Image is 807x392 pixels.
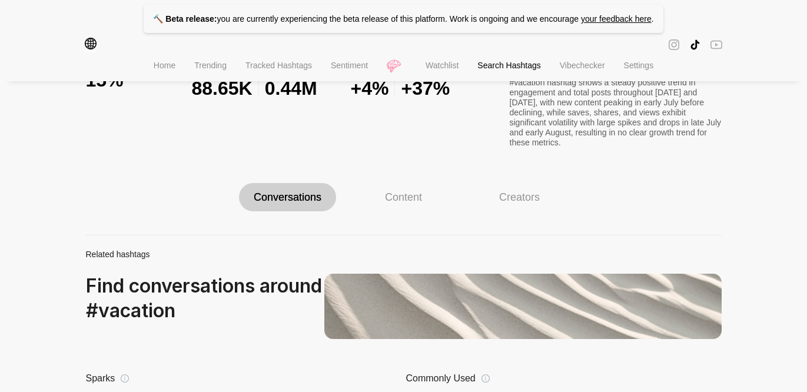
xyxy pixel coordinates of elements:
[481,374,490,383] span: info-circle
[385,191,422,204] div: Content
[254,191,321,204] div: Conversations
[560,61,605,70] span: Vibechecker
[192,76,253,101] div: 88.65K
[85,38,97,52] span: global
[499,191,540,204] div: Creators
[510,68,722,148] div: Here's a one-line summary of the hashtag's growth: The #vacation hashtag shows a steady positive ...
[324,274,722,339] img: related-hashtags.13b43807755de4f0.png
[86,250,722,260] div: Related hashtags
[144,5,663,33] p: you are currently experiencing the beta release of this platform. Work is ongoing and we encourage .
[194,61,227,70] span: Trending
[426,61,459,70] span: Watchlist
[624,61,654,70] span: Settings
[351,76,389,101] div: +4%
[401,76,450,101] div: +37%
[86,371,145,386] div: Sparks
[154,61,175,70] span: Home
[710,38,722,51] span: youtube
[581,14,652,24] a: your feedback here
[121,374,129,383] span: info-circle
[265,76,317,101] div: 0.44M
[477,61,540,70] span: Search Hashtags
[153,14,217,24] strong: 🔨 Beta release:
[86,274,324,323] div: Find conversations around # vacation
[406,371,490,386] div: Commonly Used
[331,61,368,70] span: Sentiment
[245,61,312,70] span: Tracked Hashtags
[668,38,680,52] span: instagram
